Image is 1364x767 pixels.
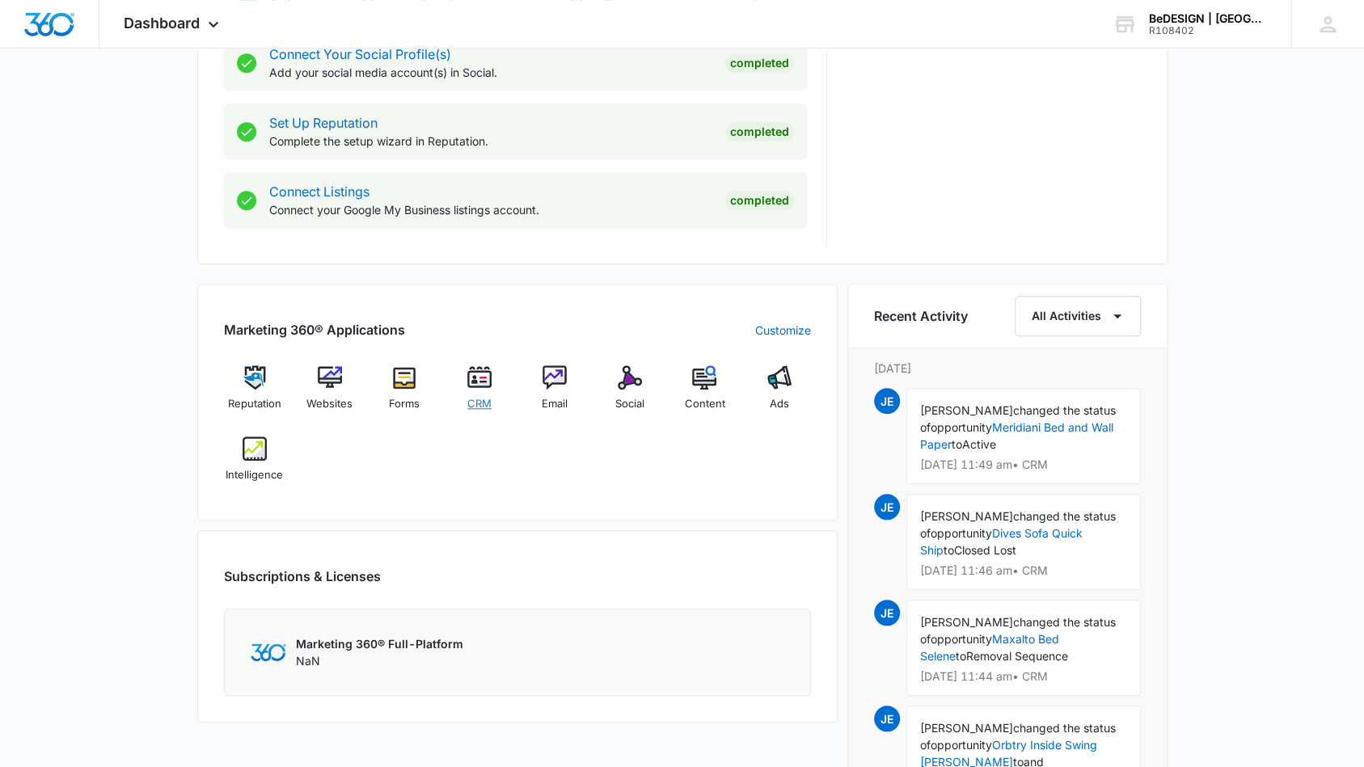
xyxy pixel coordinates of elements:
button: All Activities [1015,296,1141,336]
span: [PERSON_NAME] [920,509,1013,523]
a: Websites [298,365,361,424]
a: Dives Sofa Quick Ship [920,526,1083,557]
span: to [952,437,962,451]
span: opportunity [931,420,992,434]
div: Completed [725,191,794,210]
span: JE [874,600,900,626]
span: Content [684,396,724,412]
div: Completed [725,53,794,73]
div: NaN [296,635,463,669]
span: opportunity [931,738,992,752]
p: Add your social media account(s) in Social. [269,64,712,81]
p: Marketing 360® Full-Platform [296,635,463,652]
a: Customize [755,322,811,339]
div: account id [1149,25,1267,36]
p: Connect your Google My Business listings account. [269,201,712,218]
span: [PERSON_NAME] [920,721,1013,735]
a: Content [674,365,736,424]
span: Ads [770,396,789,412]
a: Intelligence [224,436,286,495]
span: opportunity [931,632,992,646]
p: [DATE] [874,360,1141,377]
img: Marketing 360 Logo [251,643,286,660]
span: JE [874,494,900,520]
span: changed the status of [920,721,1116,752]
span: [PERSON_NAME] [920,615,1013,629]
span: JE [874,388,900,414]
a: Connect Your Social Profile(s) [269,46,451,62]
a: Reputation [224,365,286,424]
span: Social [615,396,644,412]
span: Forms [389,396,420,412]
span: Email [542,396,568,412]
span: Websites [306,396,353,412]
span: JE [874,706,900,731]
h2: Subscriptions & Licenses [224,567,381,586]
a: CRM [449,365,511,424]
p: Complete the setup wizard in Reputation. [269,133,712,150]
span: [PERSON_NAME] [920,403,1013,417]
span: Intelligence [226,467,283,483]
span: to [956,649,966,663]
p: [DATE] 11:44 am • CRM [920,671,1127,682]
div: account name [1149,12,1267,25]
a: Ads [749,365,811,424]
a: Set Up Reputation [269,115,378,131]
span: Dashboard [124,15,200,32]
span: changed the status of [920,615,1116,646]
span: CRM [467,396,492,412]
span: opportunity [931,526,992,540]
span: Removal Sequence [966,649,1068,663]
div: Completed [725,122,794,141]
a: Social [598,365,661,424]
p: [DATE] 11:46 am • CRM [920,565,1127,576]
span: changed the status of [920,403,1116,434]
span: to [944,543,954,557]
a: Connect Listings [269,183,370,200]
a: Email [524,365,586,424]
h2: Marketing 360® Applications [224,320,405,339]
span: Reputation [228,396,281,412]
p: [DATE] 11:49 am • CRM [920,459,1127,470]
a: Forms [374,365,436,424]
span: Active [962,437,996,451]
h6: Recent Activity [874,306,968,326]
span: Closed Lost [954,543,1016,557]
a: Meridiani Bed and Wall Paper [920,420,1113,451]
span: changed the status of [920,509,1116,540]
